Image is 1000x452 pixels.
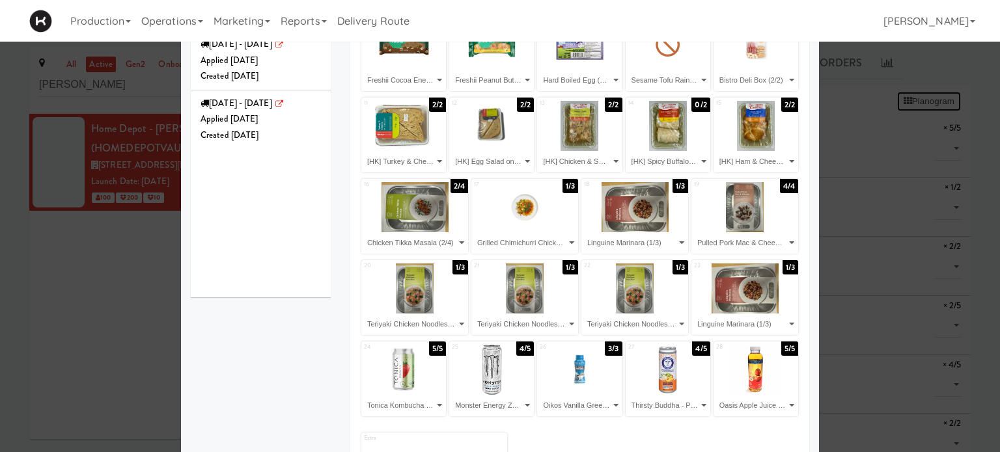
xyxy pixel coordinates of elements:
[364,341,404,352] div: 24
[364,98,404,109] div: 11
[452,260,468,274] div: 1/3
[605,98,622,112] div: 2/2
[364,260,415,271] div: 20
[201,68,321,85] div: Created [DATE]
[201,36,321,53] div: [DATE] - [DATE]
[691,98,710,112] div: 0/2
[781,98,798,112] div: 2/2
[516,341,534,356] div: 4/5
[783,260,798,274] div: 1/3
[540,98,579,109] div: 13
[716,341,756,352] div: 28
[584,260,635,271] div: 22
[451,179,468,193] div: 2/4
[452,98,492,109] div: 12
[201,111,321,127] div: Applied [DATE]
[364,179,415,190] div: 16
[191,31,331,90] li: [DATE] - [DATE]Applied [DATE]Created [DATE]
[429,98,446,112] div: 2/2
[562,260,578,274] div: 1/3
[201,96,321,112] div: [DATE] - [DATE]
[364,432,434,444] div: Extra
[605,341,622,356] div: 3/3
[562,179,578,193] div: 1/3
[673,260,688,274] div: 1/3
[429,341,446,356] div: 5/5
[517,98,534,112] div: 2/2
[540,341,579,352] div: 26
[716,98,756,109] div: 15
[628,341,668,352] div: 27
[584,179,635,190] div: 18
[781,341,798,356] div: 5/5
[628,98,668,109] div: 14
[29,10,52,33] img: Micromart
[201,127,321,144] div: Created [DATE]
[452,341,492,352] div: 25
[474,260,525,271] div: 21
[694,179,745,190] div: 19
[694,260,745,271] div: 23
[474,179,525,190] div: 17
[191,90,331,149] li: [DATE] - [DATE]Applied [DATE]Created [DATE]
[692,341,710,356] div: 4/5
[673,179,688,193] div: 1/3
[780,179,798,193] div: 4/4
[201,53,321,69] div: Applied [DATE]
